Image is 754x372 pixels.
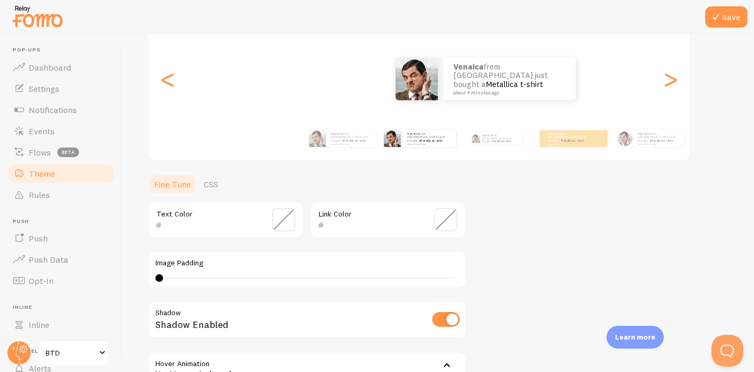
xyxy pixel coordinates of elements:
[493,140,511,143] a: Metallica t-shirt
[29,319,49,330] span: Inline
[29,105,77,115] span: Notifications
[617,131,633,146] img: Fomo
[712,335,743,367] iframe: Help Scout Beacon - Open
[407,132,419,136] strong: Venaica
[548,132,591,145] p: from [GEOGRAPHIC_DATA] just bought a
[6,270,116,291] a: Opt-In
[29,62,71,73] span: Dashboard
[454,62,484,72] strong: Venaica
[638,132,680,145] p: from [GEOGRAPHIC_DATA] just bought a
[454,63,565,96] p: from [GEOGRAPHIC_DATA] just bought a
[548,143,590,145] small: about 4 minutes ago
[29,189,50,200] span: Rules
[6,78,116,99] a: Settings
[638,132,650,136] strong: Venaica
[29,83,59,94] span: Settings
[29,147,51,158] span: Flows
[638,143,679,145] small: about 4 minutes ago
[486,79,543,89] a: Metallica t-shirt
[6,120,116,142] a: Events
[11,3,64,30] img: fomo-relay-logo-orange.svg
[343,139,366,143] a: Metallica t-shirt
[384,130,401,147] img: Fomo
[29,126,55,136] span: Events
[561,139,584,143] a: Metallica t-shirt
[6,99,116,120] a: Notifications
[651,139,673,143] a: Metallica t-shirt
[407,143,451,145] small: about 4 minutes ago
[29,168,55,179] span: Theme
[482,133,518,144] p: from [GEOGRAPHIC_DATA] just bought a
[197,174,225,195] a: CSS
[38,340,110,366] a: BTD
[13,47,116,54] span: Pop-ups
[6,314,116,335] a: Inline
[615,332,655,342] p: Learn more
[548,132,560,136] strong: Venaica
[607,326,664,349] div: Learn more
[6,228,116,249] a: Push
[29,233,48,244] span: Push
[407,132,452,145] p: from [GEOGRAPHIC_DATA] just bought a
[396,58,438,100] img: Fomo
[162,41,174,117] div: Previous slide
[155,258,459,268] label: Image Padding
[482,134,492,137] strong: Venaica
[420,139,443,143] a: Metallica t-shirt
[664,41,677,117] div: Next slide
[13,218,116,225] span: Push
[330,143,372,145] small: about 4 minutes ago
[330,132,343,136] strong: Venaica
[148,301,466,340] div: Shadow Enabled
[57,148,79,157] span: beta
[6,142,116,163] a: Flows beta
[46,347,96,359] span: BTD
[13,304,116,311] span: Inline
[309,130,326,147] img: Fomo
[471,134,480,143] img: Fomo
[148,174,197,195] a: Fine Tune
[29,254,68,265] span: Push Data
[6,184,116,205] a: Rules
[6,57,116,78] a: Dashboard
[330,132,373,145] p: from [GEOGRAPHIC_DATA] just bought a
[29,275,54,286] span: Opt-In
[6,249,116,270] a: Push Data
[6,163,116,184] a: Theme
[454,90,562,96] small: about 4 minutes ago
